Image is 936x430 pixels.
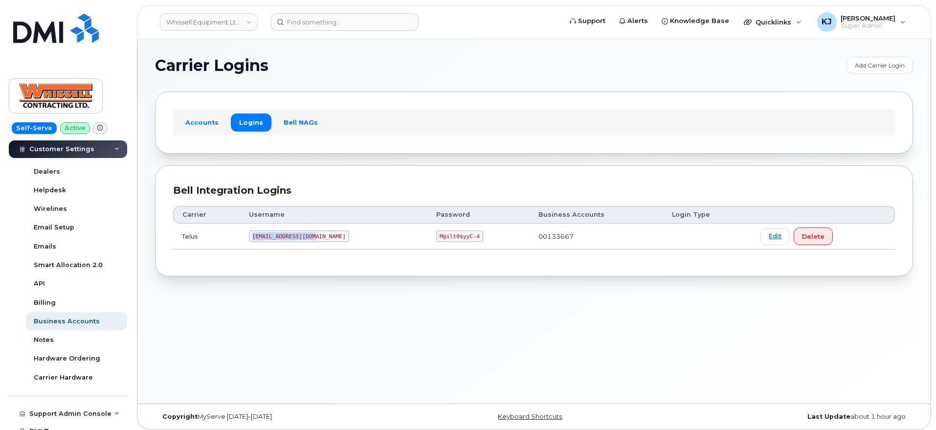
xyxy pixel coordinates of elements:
[847,57,913,74] a: Add Carrier Login
[173,224,240,249] td: Telus
[249,230,349,242] code: [EMAIL_ADDRESS][DOMAIN_NAME]
[155,413,408,421] div: MyServe [DATE]–[DATE]
[530,224,663,249] td: 00133667
[436,230,483,242] code: M@ilt0$yyC-4
[794,227,833,245] button: Delete
[177,113,227,131] a: Accounts
[530,206,663,224] th: Business Accounts
[760,228,790,245] a: Edit
[663,206,752,224] th: Login Type
[231,113,271,131] a: Logins
[155,58,268,73] span: Carrier Logins
[162,413,198,420] strong: Copyright
[240,206,427,224] th: Username
[660,413,913,421] div: about 1 hour ago
[173,206,240,224] th: Carrier
[275,113,326,131] a: Bell NAGs
[427,206,530,224] th: Password
[807,413,850,420] strong: Last Update
[173,183,895,198] div: Bell Integration Logins
[498,413,562,420] a: Keyboard Shortcuts
[802,232,825,241] span: Delete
